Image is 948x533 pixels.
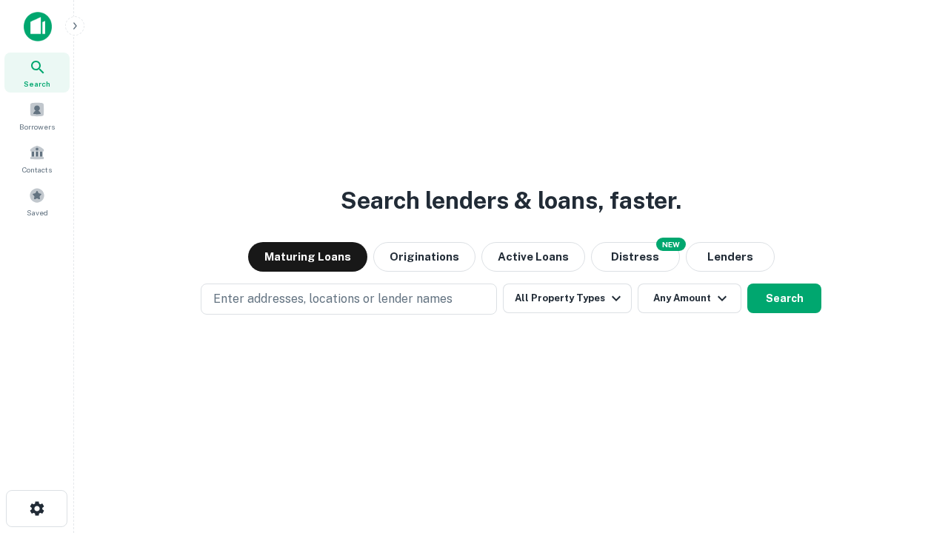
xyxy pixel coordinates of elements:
[481,242,585,272] button: Active Loans
[248,242,367,272] button: Maturing Loans
[656,238,686,251] div: NEW
[874,415,948,486] iframe: Chat Widget
[201,284,497,315] button: Enter addresses, locations or lender names
[24,78,50,90] span: Search
[4,95,70,135] a: Borrowers
[27,207,48,218] span: Saved
[4,53,70,93] a: Search
[341,183,681,218] h3: Search lenders & loans, faster.
[686,242,775,272] button: Lenders
[24,12,52,41] img: capitalize-icon.png
[4,181,70,221] a: Saved
[373,242,475,272] button: Originations
[503,284,632,313] button: All Property Types
[19,121,55,133] span: Borrowers
[591,242,680,272] button: Search distressed loans with lien and other non-mortgage details.
[22,164,52,175] span: Contacts
[638,284,741,313] button: Any Amount
[4,138,70,178] a: Contacts
[747,284,821,313] button: Search
[213,290,453,308] p: Enter addresses, locations or lender names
